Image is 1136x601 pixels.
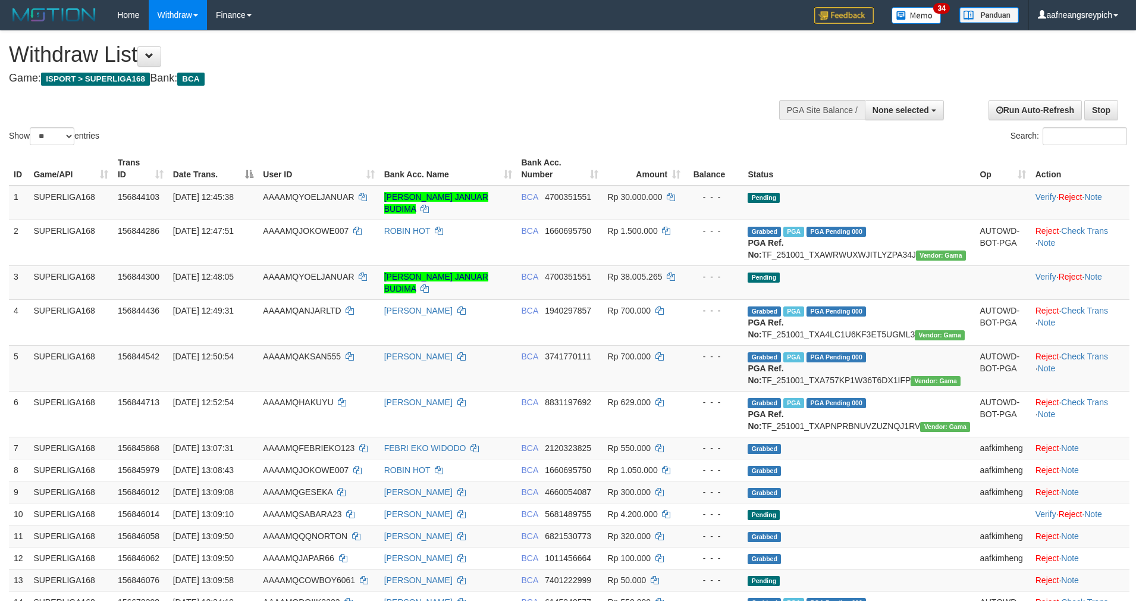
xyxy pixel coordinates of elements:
[517,152,603,186] th: Bank Acc. Number: activate to sort column ascending
[545,352,591,361] span: Copy 3741770111 to clipboard
[690,508,738,520] div: - - -
[384,487,453,497] a: [PERSON_NAME]
[783,306,804,317] span: Marked by aafsoycanthlai
[975,220,1030,265] td: AUTOWD-BOT-PGA
[748,554,781,564] span: Grabbed
[545,487,591,497] span: Copy 4660054087 to clipboard
[1035,553,1059,563] a: Reject
[603,152,686,186] th: Amount: activate to sort column ascending
[118,465,159,475] span: 156845979
[1084,272,1102,281] a: Note
[608,226,658,236] span: Rp 1.500.000
[29,525,113,547] td: SUPERLIGA168
[384,531,453,541] a: [PERSON_NAME]
[1038,318,1056,327] a: Note
[1011,127,1127,145] label: Search:
[1035,192,1056,202] a: Verify
[748,318,783,339] b: PGA Ref. No:
[118,397,159,407] span: 156844713
[783,352,804,362] span: Marked by aafsoycanthlai
[173,553,234,563] span: [DATE] 13:09:50
[748,352,781,362] span: Grabbed
[258,152,379,186] th: User ID: activate to sort column ascending
[975,547,1030,569] td: aafkimheng
[1061,443,1079,453] a: Note
[263,509,341,519] span: AAAAMQSABARA23
[807,306,866,317] span: PGA Pending
[690,574,738,586] div: - - -
[113,152,168,186] th: Trans ID: activate to sort column ascending
[545,192,591,202] span: Copy 4700351551 to clipboard
[263,487,332,497] span: AAAAMQGESEKA
[522,192,538,202] span: BCA
[1035,306,1059,315] a: Reject
[748,576,780,586] span: Pending
[748,227,781,237] span: Grabbed
[118,487,159,497] span: 156846012
[9,265,29,299] td: 3
[118,352,159,361] span: 156844542
[545,575,591,585] span: Copy 7401222999 to clipboard
[384,465,431,475] a: ROBIN HOT
[118,509,159,519] span: 156846014
[1084,192,1102,202] a: Note
[690,191,738,203] div: - - -
[1031,503,1129,525] td: · ·
[118,272,159,281] span: 156844300
[9,345,29,391] td: 5
[1035,352,1059,361] a: Reject
[522,397,538,407] span: BCA
[1031,186,1129,220] td: · ·
[1031,345,1129,391] td: · ·
[29,459,113,481] td: SUPERLIGA168
[30,127,74,145] select: Showentries
[545,509,591,519] span: Copy 5681489755 to clipboard
[1038,409,1056,419] a: Note
[608,443,651,453] span: Rp 550.000
[168,152,259,186] th: Date Trans.: activate to sort column descending
[690,350,738,362] div: - - -
[748,273,780,283] span: Pending
[263,531,347,541] span: AAAAMQQQNORTON
[608,272,663,281] span: Rp 38.005.265
[748,488,781,498] span: Grabbed
[173,306,234,315] span: [DATE] 12:49:31
[783,398,804,408] span: Marked by aafsoycanthlai
[915,330,965,340] span: Vendor URL: https://trx31.1velocity.biz
[690,271,738,283] div: - - -
[608,531,651,541] span: Rp 320.000
[690,396,738,408] div: - - -
[1038,364,1056,373] a: Note
[1061,531,1079,541] a: Note
[384,443,466,453] a: FEBRI EKO WIDODO
[1061,487,1079,497] a: Note
[892,7,942,24] img: Button%20Memo.svg
[783,227,804,237] span: Marked by aafsoycanthlai
[522,352,538,361] span: BCA
[1038,238,1056,248] a: Note
[29,265,113,299] td: SUPERLIGA168
[173,272,234,281] span: [DATE] 12:48:05
[9,481,29,503] td: 9
[522,272,538,281] span: BCA
[608,192,663,202] span: Rp 30.000.000
[263,575,355,585] span: AAAAMQCOWBOY6061
[522,575,538,585] span: BCA
[29,503,113,525] td: SUPERLIGA168
[118,306,159,315] span: 156844436
[690,552,738,564] div: - - -
[173,531,234,541] span: [DATE] 13:09:50
[9,547,29,569] td: 12
[1061,352,1108,361] a: Check Trans
[743,299,975,345] td: TF_251001_TXA4LC1U6KF3ET5UGML3
[263,352,341,361] span: AAAAMQAKSAN555
[29,152,113,186] th: Game/API: activate to sort column ascending
[9,152,29,186] th: ID
[1035,575,1059,585] a: Reject
[690,305,738,317] div: - - -
[748,398,781,408] span: Grabbed
[807,227,866,237] span: PGA Pending
[608,509,658,519] span: Rp 4.200.000
[118,575,159,585] span: 156846076
[975,525,1030,547] td: aafkimheng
